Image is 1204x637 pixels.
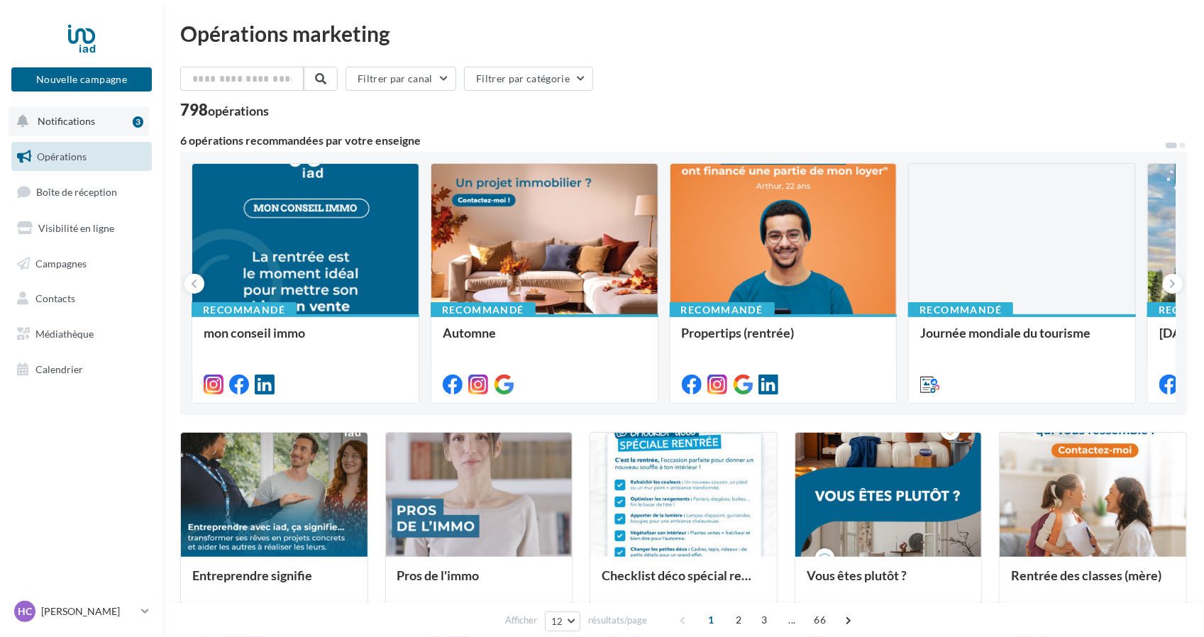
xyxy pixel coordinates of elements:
[505,614,537,627] span: Afficher
[551,616,563,627] span: 12
[74,84,109,93] div: Domaine
[36,186,117,198] span: Boîte de réception
[346,67,456,91] button: Filtrer par canal
[37,150,87,162] span: Opérations
[9,284,155,314] a: Contacts
[23,23,34,34] img: logo_orange.svg
[9,214,155,243] a: Visibilité en ligne
[192,302,297,318] div: Recommandé
[11,67,152,92] button: Nouvelle campagne
[35,292,75,304] span: Contacts
[700,609,722,631] span: 1
[753,609,775,631] span: 3
[602,568,766,597] div: Checklist déco spécial rentrée
[9,355,155,384] a: Calendrier
[40,23,70,34] div: v 4.0.25
[192,568,356,597] div: Entreprendre signifie
[18,604,32,619] span: HC
[9,177,155,207] a: Boîte de réception
[920,326,1124,354] div: Journée mondiale du tourisme
[9,249,155,279] a: Campagnes
[1011,568,1175,597] div: Rentrée des classes (mère)
[807,568,971,597] div: Vous êtes plutôt ?
[9,142,155,172] a: Opérations
[180,135,1164,146] div: 6 opérations recommandées par votre enseigne
[670,302,775,318] div: Recommandé
[682,326,885,354] div: Propertips (rentrée)
[180,102,269,118] div: 798
[59,82,70,94] img: tab_domain_overview_orange.svg
[588,614,647,627] span: résultats/page
[37,37,160,48] div: Domaine: [DOMAIN_NAME]
[35,363,83,375] span: Calendrier
[179,84,214,93] div: Mots-clés
[208,104,269,117] div: opérations
[780,609,803,631] span: ...
[11,598,152,625] a: HC [PERSON_NAME]
[9,106,149,136] button: Notifications 3
[133,116,143,128] div: 3
[464,67,593,91] button: Filtrer par catégorie
[431,302,536,318] div: Recommandé
[23,37,34,48] img: website_grey.svg
[35,328,94,340] span: Médiathèque
[908,302,1013,318] div: Recommandé
[397,568,561,597] div: Pros de l'immo
[41,604,136,619] p: [PERSON_NAME]
[180,23,1187,44] div: Opérations marketing
[443,326,646,354] div: Automne
[9,319,155,349] a: Médiathèque
[163,82,175,94] img: tab_keywords_by_traffic_grey.svg
[38,222,114,234] span: Visibilité en ligne
[545,611,581,631] button: 12
[808,609,832,631] span: 66
[204,326,407,354] div: mon conseil immo
[35,257,87,269] span: Campagnes
[727,609,750,631] span: 2
[38,115,95,127] span: Notifications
